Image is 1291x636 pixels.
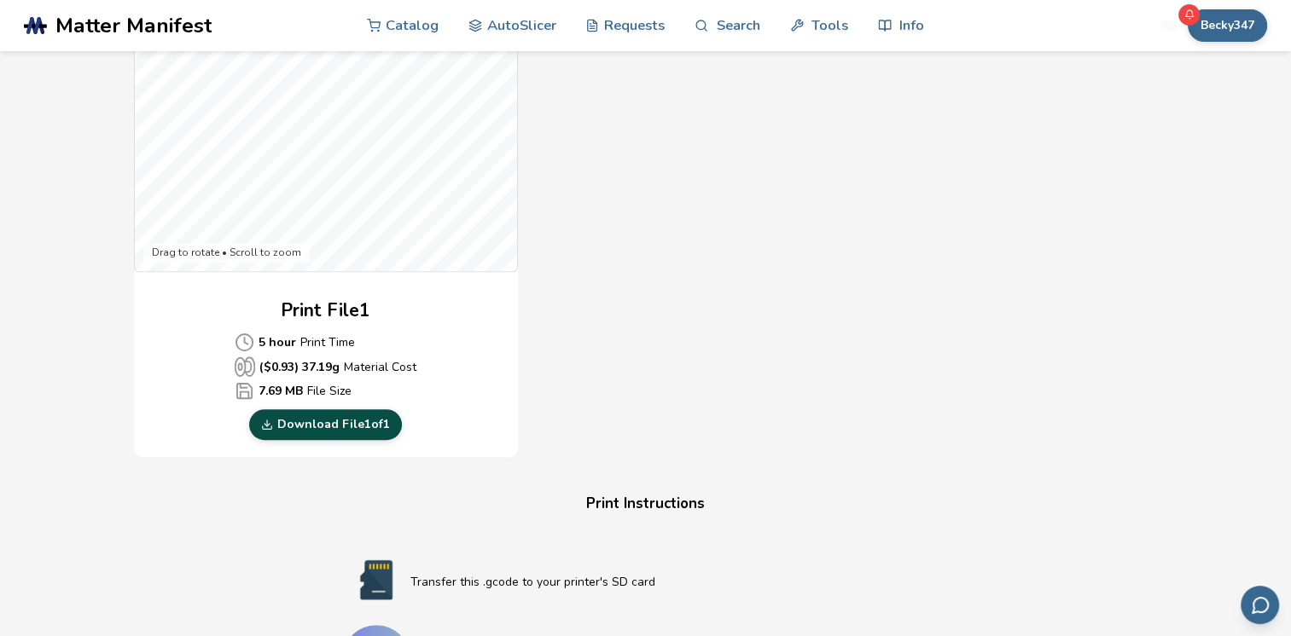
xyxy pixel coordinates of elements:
[259,333,296,351] b: 5 hour
[143,243,310,263] div: Drag to rotate • Scroll to zoom
[249,409,402,440] a: Download File1of1
[259,358,340,376] b: ($ 0.93 ) 37.19 g
[259,382,303,400] b: 7.69 MB
[342,558,410,601] img: SD card
[410,573,950,591] p: Transfer this .gcode to your printer's SD card
[1188,9,1267,42] button: Becky347
[235,356,255,377] span: Average Cost
[281,298,370,324] h2: Print File 1
[235,381,416,401] p: File Size
[1241,586,1279,624] button: Send feedback via email
[235,356,416,377] p: Material Cost
[235,332,254,352] span: Average Cost
[235,381,254,401] span: Average Cost
[322,491,970,517] h4: Print Instructions
[235,332,416,352] p: Print Time
[55,14,212,38] span: Matter Manifest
